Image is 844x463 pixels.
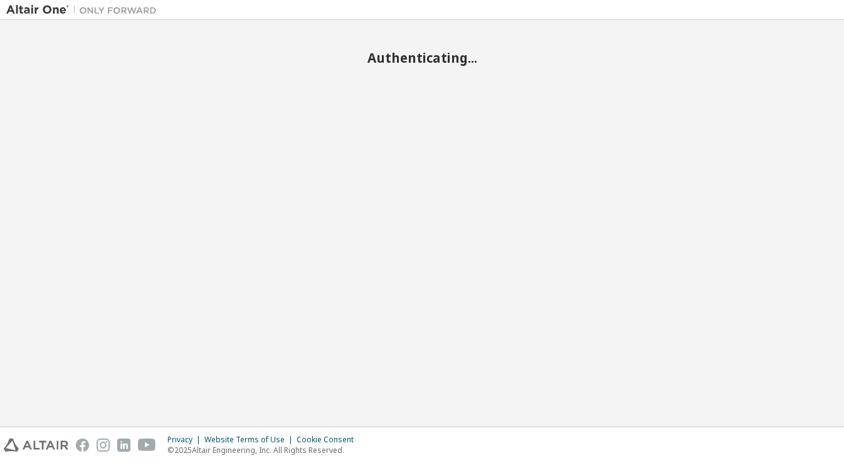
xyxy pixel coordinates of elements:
[138,439,156,452] img: youtube.svg
[97,439,110,452] img: instagram.svg
[167,435,204,445] div: Privacy
[6,50,838,66] h2: Authenticating...
[167,445,361,455] p: © 2025 Altair Engineering, Inc. All Rights Reserved.
[297,435,361,445] div: Cookie Consent
[204,435,297,445] div: Website Terms of Use
[6,4,163,16] img: Altair One
[117,439,130,452] img: linkedin.svg
[76,439,89,452] img: facebook.svg
[4,439,68,452] img: altair_logo.svg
